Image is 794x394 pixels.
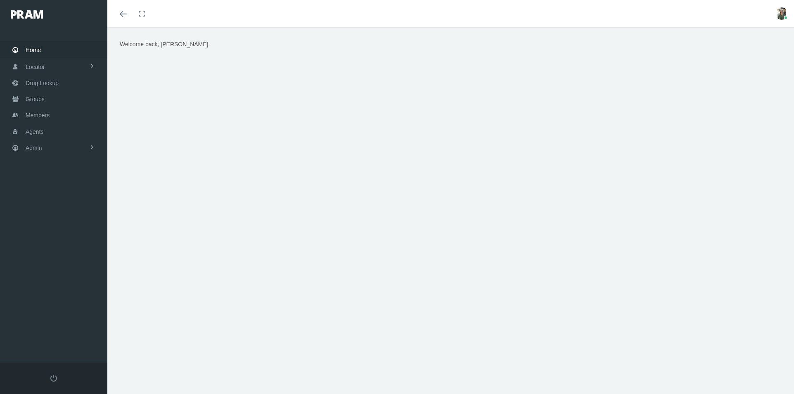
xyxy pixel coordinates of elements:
[26,91,45,107] span: Groups
[26,75,59,91] span: Drug Lookup
[26,124,44,140] span: Agents
[11,10,43,19] img: PRAM_20_x_78.png
[26,107,50,123] span: Members
[26,42,41,58] span: Home
[26,140,42,156] span: Admin
[26,59,45,75] span: Locator
[775,7,788,20] img: S_Profile_Picture_15372.jpg
[120,41,210,47] span: Welcome back, [PERSON_NAME].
